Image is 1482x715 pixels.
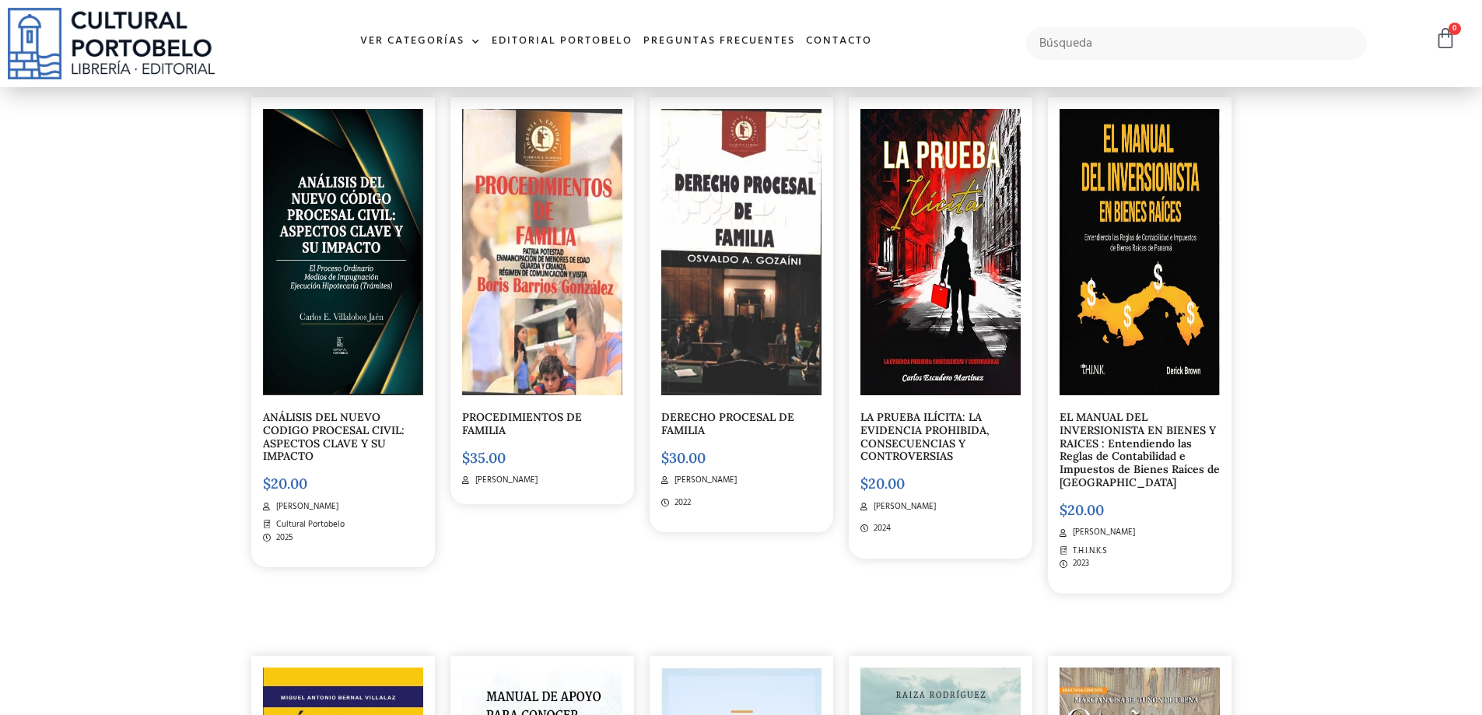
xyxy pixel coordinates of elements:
span: $ [1060,501,1067,519]
img: Captura de pantalla 2025-08-12 142800 [661,109,822,395]
a: ANÁLISIS DEL NUEVO CODIGO PROCESAL CIVIL: ASPECTOS CLAVE Y SU IMPACTO [263,410,405,463]
a: Ver Categorías [355,25,486,58]
span: [PERSON_NAME] [272,500,338,513]
span: $ [860,475,868,492]
span: [PERSON_NAME] [671,474,737,487]
img: 81Xhe+lqSeL._SY466_ [860,109,1021,395]
span: 2025 [272,531,293,545]
a: PROCEDIMIENTOS DE FAMILIA [462,410,582,437]
span: [PERSON_NAME] [870,500,936,513]
a: Preguntas frecuentes [638,25,801,58]
a: Editorial Portobelo [486,25,638,58]
a: LA PRUEBA ILÍCITA: LA EVIDENCIA PROHIBIDA, CONSECUENCIAS Y CONTROVERSIAS [860,410,990,463]
span: 2024 [870,522,891,535]
img: Captura de pantalla 2025-08-12 145524 [462,109,622,395]
img: RP77216 [1060,109,1220,395]
span: 2023 [1069,557,1089,570]
span: $ [263,475,271,492]
span: T.H.I.N.K.S [1069,545,1107,558]
span: [PERSON_NAME] [471,474,538,487]
span: 0 [1449,23,1461,35]
a: DERECHO PROCESAL DE FAMILIA [661,410,794,437]
bdi: 35.00 [462,449,506,467]
input: Búsqueda [1026,27,1368,60]
span: $ [661,449,669,467]
span: [PERSON_NAME] [1069,526,1135,539]
a: 0 [1435,27,1456,50]
bdi: 20.00 [1060,501,1104,519]
span: $ [462,449,470,467]
bdi: 30.00 [661,449,706,467]
bdi: 20.00 [263,475,307,492]
img: Captura de pantalla 2025-09-02 115825 [263,109,423,395]
bdi: 20.00 [860,475,905,492]
span: 2022 [671,496,691,510]
a: EL MANUAL DEL INVERSIONISTA EN BIENES Y RAICES : Entendiendo las Reglas de Contabilidad e Impuest... [1060,410,1220,489]
a: Contacto [801,25,878,58]
span: Cultural Portobelo [272,518,345,531]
